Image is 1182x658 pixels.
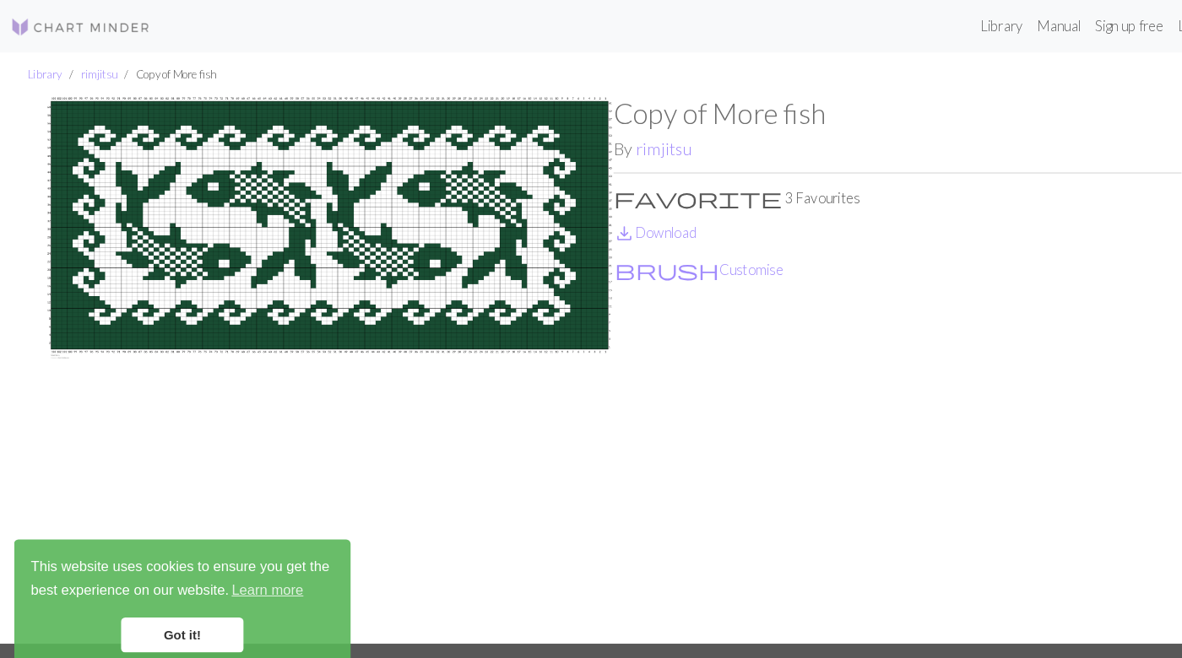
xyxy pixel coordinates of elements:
a: Login [1128,8,1172,42]
a: Library [27,65,60,78]
p: 3 Favourites [591,181,1138,201]
i: Customise [592,250,693,270]
a: Manual [992,8,1048,42]
i: Download [591,214,611,235]
a: Sign up free [1048,8,1128,42]
a: rimjitsu [78,65,113,78]
h1: Copy of More fish [591,94,1138,126]
button: CustomiseCustomise [591,249,756,271]
a: learn more about cookies [220,556,295,581]
a: rimjitsu [612,133,667,153]
i: Favourite [591,181,753,201]
a: DownloadDownload [591,216,671,232]
span: save_alt [591,213,611,236]
a: dismiss cookie message [117,595,235,628]
h2: By [591,133,1138,153]
div: cookieconsent [14,520,338,645]
img: Logo [10,16,145,36]
span: This website uses cookies to ensure you get the best experience on our website. [30,536,322,581]
img: More fish [44,94,591,620]
span: brush [592,248,693,272]
a: Library [937,8,992,42]
li: Copy of More fish [113,64,209,80]
span: favorite [591,179,753,202]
